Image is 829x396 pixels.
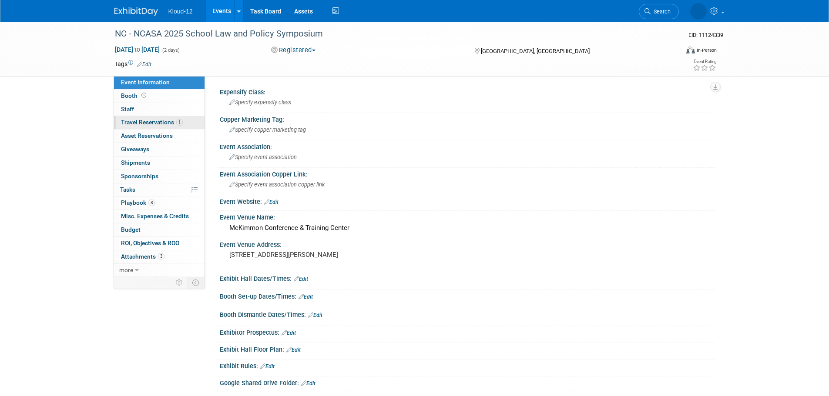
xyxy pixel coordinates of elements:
[282,330,296,336] a: Edit
[220,238,715,249] div: Event Venue Address:
[114,130,205,143] a: Asset Reservations
[114,223,205,236] a: Budget
[114,170,205,183] a: Sponsorships
[229,181,325,188] span: Specify event association copper link
[220,290,715,301] div: Booth Set-up Dates/Times:
[121,146,149,153] span: Giveaways
[120,186,135,193] span: Tasks
[114,196,205,210] a: Playbook8
[114,7,158,16] img: ExhibitDay
[220,168,715,179] div: Event Association Copper Link:
[260,363,275,369] a: Edit
[161,47,180,53] span: (2 days)
[220,195,715,206] div: Event Website:
[114,46,160,53] span: [DATE] [DATE]
[121,92,148,99] span: Booth
[121,79,170,86] span: Event Information
[481,48,590,54] span: [GEOGRAPHIC_DATA], [GEOGRAPHIC_DATA]
[114,90,205,103] a: Booth
[133,46,141,53] span: to
[121,213,189,220] span: Misc. Expenses & Credits
[121,106,134,113] span: Staff
[229,99,291,106] span: Specify expensify class
[294,276,308,282] a: Edit
[114,143,205,156] a: Giveaways
[114,156,205,170] a: Shipments
[268,46,319,55] button: Registered
[114,116,205,129] a: Travel Reservations1
[121,173,158,180] span: Sponsorships
[158,253,164,260] span: 3
[114,250,205,263] a: Attachments3
[688,32,723,38] span: Event ID: 11124339
[112,26,666,42] div: NC - NCASA 2025 School Law and Policy Symposium
[686,47,695,53] img: Format-Inperson.png
[137,61,151,67] a: Edit
[121,240,179,246] span: ROI, Objectives & ROO
[121,132,173,139] span: Asset Reservations
[651,8,671,15] span: Search
[220,308,715,319] div: Booth Dismantle Dates/Times:
[229,126,306,133] span: Specify copper marketing tag
[121,159,150,166] span: Shipments
[172,277,187,288] td: Personalize Event Tab Strip
[220,326,715,337] div: Exhibitor Prospectus:
[220,359,715,371] div: Exhibit Rules:
[121,119,183,126] span: Travel Reservations
[308,312,322,318] a: Edit
[114,76,205,89] a: Event Information
[121,253,164,260] span: Attachments
[696,47,717,53] div: In-Person
[114,264,205,277] a: more
[114,210,205,223] a: Misc. Expenses & Credits
[114,237,205,250] a: ROI, Objectives & ROO
[176,119,183,126] span: 1
[114,183,205,196] a: Tasks
[264,199,279,205] a: Edit
[220,272,715,283] div: Exhibit Hall Dates/Times:
[168,8,193,15] span: Kloud-12
[114,103,205,116] a: Staff
[119,266,133,273] span: more
[220,140,715,151] div: Event Association:
[121,199,155,206] span: Playbook
[220,343,715,354] div: Exhibit Hall Floor Plan:
[114,60,151,68] td: Tags
[220,211,715,222] div: Event Venue Name:
[140,92,148,99] span: Booth not reserved yet
[220,376,715,388] div: Google Shared Drive Folder:
[220,86,715,97] div: Expensify Class:
[229,251,416,259] pre: [STREET_ADDRESS][PERSON_NAME]
[628,45,717,58] div: Event Format
[693,60,716,64] div: Event Rating
[299,294,313,300] a: Edit
[690,3,707,20] img: Gabriela Bravo-Chigwere
[121,226,141,233] span: Budget
[148,200,155,206] span: 8
[187,277,205,288] td: Toggle Event Tabs
[286,347,301,353] a: Edit
[229,154,297,160] span: Specify event association
[639,4,679,19] a: Search
[301,380,315,386] a: Edit
[220,113,715,124] div: Copper Marketing Tag:
[226,221,708,235] div: McKimmon Conference & Training Center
